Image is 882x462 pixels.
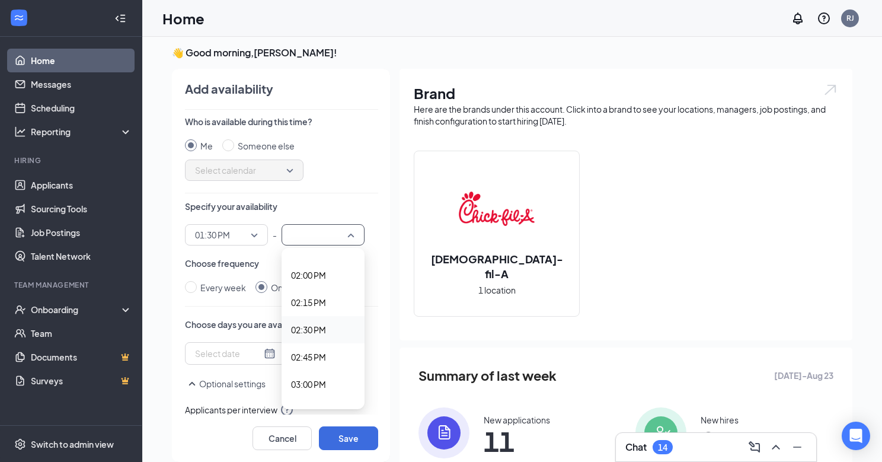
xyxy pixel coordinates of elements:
[14,304,26,316] svg: UserCheck
[484,431,550,452] span: 11
[745,438,764,457] button: ComposeMessage
[791,11,805,26] svg: Notifications
[185,377,266,391] button: SmallChevronUpOptional settings
[766,438,785,457] button: ChevronUp
[414,103,838,127] div: Here are the brands under this account. Click into a brand to see your locations, managers, job p...
[14,126,26,138] svg: Analysis
[31,126,133,138] div: Reporting
[185,377,199,391] svg: SmallChevronUp
[478,283,516,297] span: 1 location
[14,280,130,290] div: Team Management
[31,438,114,450] div: Switch to admin view
[817,11,831,26] svg: QuestionInfo
[31,96,132,120] a: Scheduling
[484,414,550,426] div: New applications
[31,369,132,393] a: SurveysCrown
[31,173,132,197] a: Applicants
[31,49,132,72] a: Home
[31,304,122,316] div: Onboarding
[200,281,246,294] div: Every week
[846,13,854,23] div: RJ
[635,407,686,458] img: icon
[162,8,204,28] h1: Home
[747,440,762,454] svg: ComposeMessage
[414,251,579,281] h2: [DEMOGRAPHIC_DATA]-fil-A
[273,224,277,246] p: -
[31,221,132,244] a: Job Postings
[195,161,293,179] span: Select calendar
[291,323,326,336] span: 02:30 PM
[291,296,326,309] span: 02:15 PM
[14,438,26,450] svg: Settings
[842,422,870,450] div: Open Intercom Messenger
[823,83,838,97] img: open.6027fd2a22e1237b5b06.svg
[418,407,469,458] img: icon
[788,438,807,457] button: Minimize
[701,431,739,452] span: 0
[253,426,312,450] button: Cancel
[291,351,326,364] span: 02:45 PM
[418,365,557,386] span: Summary of last week
[31,197,132,221] a: Sourcing Tools
[185,81,273,97] h4: Add availability
[769,440,783,454] svg: ChevronUp
[291,269,326,282] span: 02:00 PM
[31,345,132,369] a: DocumentsCrown
[291,378,326,391] span: 03:00 PM
[319,426,378,450] button: Save
[31,321,132,345] a: Team
[185,318,378,330] p: Choose days you are available
[13,12,25,24] svg: WorkstreamLogo
[172,46,852,59] h3: 👋 Good morning, [PERSON_NAME] !
[14,155,130,165] div: Hiring
[238,139,295,152] div: Someone else
[790,440,804,454] svg: Minimize
[200,139,213,152] div: Me
[625,441,647,454] h3: Chat
[280,403,294,417] svg: QuestionInfo
[658,442,667,453] div: 14
[195,347,261,360] input: Select date
[31,244,132,268] a: Talent Network
[459,171,535,247] img: Chick-fil-A
[271,281,293,294] div: Once
[774,369,833,382] span: [DATE] - Aug 23
[701,414,739,426] div: New hires
[414,83,838,103] h1: Brand
[185,200,378,212] p: Specify your availability
[114,12,126,24] svg: Collapse
[185,403,378,417] span: Applicants per interview
[185,257,378,269] p: Choose frequency
[195,226,230,244] span: 01:30 PM
[31,72,132,96] a: Messages
[185,116,378,128] p: Who is available during this time?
